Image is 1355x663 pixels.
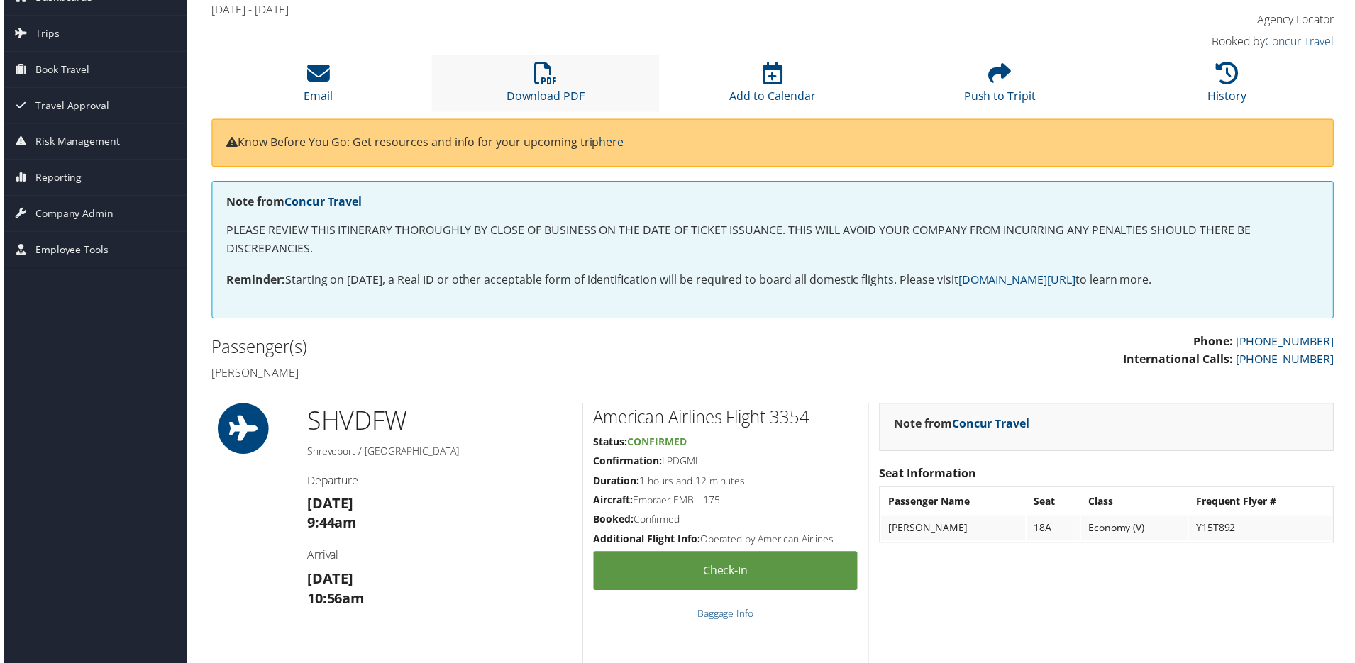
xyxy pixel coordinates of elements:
[305,516,355,535] strong: 9:44am
[32,233,106,268] span: Employee Tools
[593,456,858,470] h5: LPDGMI
[1211,69,1250,104] a: History
[1029,491,1082,516] th: Seat
[1126,352,1236,368] strong: International Calls:
[593,495,633,508] strong: Aircraft:
[224,272,1322,291] p: Starting on [DATE], a Real ID or other acceptable form of identification will be required to boar...
[883,518,1027,543] td: [PERSON_NAME]
[593,407,858,431] h2: American Airlines Flight 3354
[506,69,585,104] a: Download PDF
[1071,11,1337,27] h4: Agency Locator
[305,550,571,565] h4: Arrival
[1239,352,1337,368] a: [PHONE_NUMBER]
[966,69,1038,104] a: Push to Tripit
[1268,33,1337,49] a: Concur Travel
[32,196,111,232] span: Company Admin
[224,222,1322,258] p: PLEASE REVIEW THIS ITINERARY THOROUGHLY BY CLOSE OF BUSINESS ON THE DATE OF TICKET ISSUANCE. THIS...
[32,160,79,196] span: Reporting
[209,1,1050,17] h4: [DATE] - [DATE]
[895,418,1032,433] strong: Note from
[1192,491,1335,516] th: Frequent Flyer #
[32,124,117,160] span: Risk Management
[32,88,106,123] span: Travel Approval
[209,336,763,360] h2: Passenger(s)
[593,437,627,450] strong: Status:
[1083,491,1190,516] th: Class
[1071,33,1337,49] h4: Booked by
[1029,518,1082,543] td: 18A
[1239,335,1337,350] a: [PHONE_NUMBER]
[1192,518,1335,543] td: Y15T892
[1196,335,1236,350] strong: Phone:
[1083,518,1190,543] td: Economy (V)
[224,273,283,289] strong: Reminder:
[305,474,571,490] h4: Departure
[593,515,858,529] h5: Confirmed
[960,273,1078,289] a: [DOMAIN_NAME][URL]
[593,515,634,528] strong: Booked:
[593,535,700,548] strong: Additional Flight Info:
[730,69,817,104] a: Add to Calendar
[305,591,363,611] strong: 10:56am
[880,467,978,483] strong: Seat Information
[599,135,624,150] a: here
[209,366,763,381] h4: [PERSON_NAME]
[305,446,571,460] h5: Shreveport / [GEOGRAPHIC_DATA]
[593,456,662,469] strong: Confirmation:
[32,52,87,87] span: Book Travel
[224,134,1322,152] p: Know Before You Go: Get resources and info for your upcoming trip
[32,16,56,51] span: Trips
[593,554,858,593] a: Check-in
[302,69,331,104] a: Email
[953,418,1032,433] a: Concur Travel
[593,535,858,549] h5: Operated by American Airlines
[593,476,858,490] h5: 1 hours and 12 minutes
[883,491,1027,516] th: Passenger Name
[305,496,352,515] strong: [DATE]
[305,405,571,440] h1: SHV DFW
[627,437,687,450] span: Confirmed
[593,495,858,509] h5: Embraer EMB - 175
[282,194,360,210] a: Concur Travel
[224,194,360,210] strong: Note from
[305,572,352,591] strong: [DATE]
[697,609,754,623] a: Baggage Info
[593,476,639,489] strong: Duration:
